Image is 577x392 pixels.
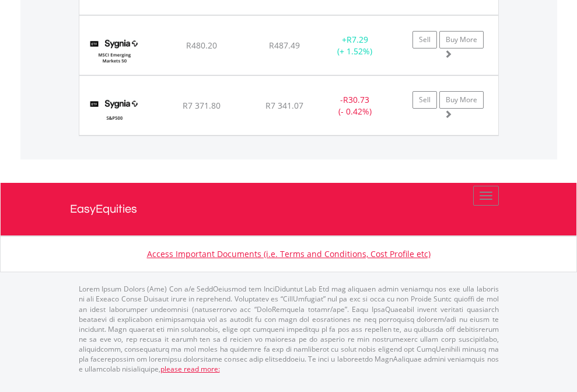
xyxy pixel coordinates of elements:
[79,284,499,374] p: Lorem Ipsum Dolors (Ame) Con a/e SeddOeiusmod tem InciDiduntut Lab Etd mag aliquaen admin veniamq...
[347,34,368,45] span: R7.29
[412,91,437,109] a: Sell
[85,30,144,72] img: TFSA.SYGEMF.png
[343,94,369,105] span: R30.73
[439,31,484,48] a: Buy More
[439,91,484,109] a: Buy More
[70,183,508,235] a: EasyEquities
[85,91,144,132] img: TFSA.SYG500.png
[160,364,220,374] a: please read more:
[147,248,431,259] a: Access Important Documents (i.e. Terms and Conditions, Cost Profile etc)
[269,40,300,51] span: R487.49
[186,40,217,51] span: R480.20
[319,34,391,57] div: + (+ 1.52%)
[183,100,221,111] span: R7 371.80
[412,31,437,48] a: Sell
[319,94,391,117] div: - (- 0.42%)
[265,100,303,111] span: R7 341.07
